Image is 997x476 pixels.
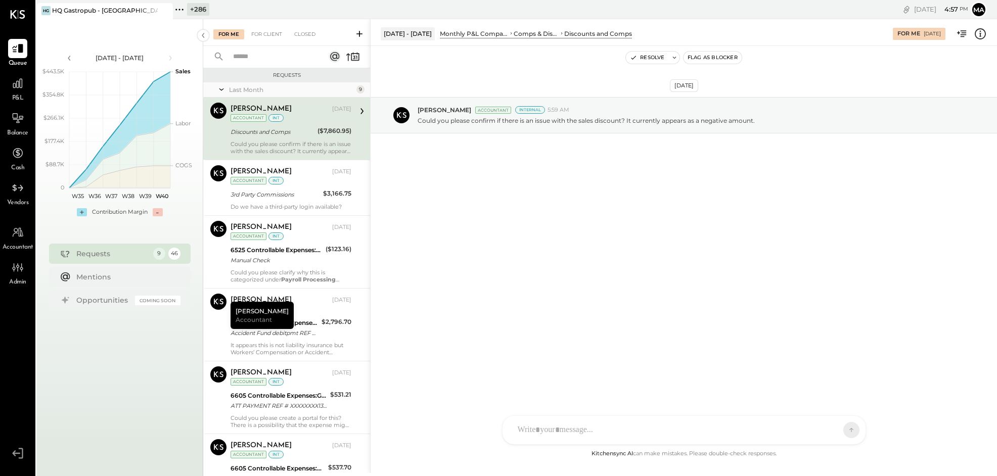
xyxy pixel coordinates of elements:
[187,3,209,16] div: + 286
[684,52,742,64] button: Flag as Blocker
[231,255,323,265] div: Manual Check
[322,317,351,327] div: $2,796.70
[318,126,351,136] div: ($7,860.95)
[231,295,292,305] div: [PERSON_NAME]
[418,106,471,114] span: [PERSON_NAME]
[44,137,64,145] text: $177.4K
[229,85,354,94] div: Last Month
[326,244,351,254] div: ($123.16)
[139,193,151,200] text: W39
[236,315,272,324] span: Accountant
[231,463,325,473] div: 6605 Controllable Expenses:General & Administrative Expenses:Phone and Internet
[268,378,284,386] div: int
[971,2,987,18] button: Ma
[76,272,175,282] div: Mentions
[328,462,351,472] div: $537.70
[61,184,64,191] text: 0
[418,116,755,125] p: Could you please confirm if there is an issue with the sales discount? It currently appears as a ...
[332,369,351,377] div: [DATE]
[670,79,698,92] div: [DATE]
[246,29,287,39] div: For Client
[1,178,35,208] a: Vendors
[332,223,351,231] div: [DATE]
[52,6,158,15] div: HQ Gastropub - [GEOGRAPHIC_DATA]
[332,105,351,113] div: [DATE]
[231,391,327,401] div: 6605 Controllable Expenses:General & Administrative Expenses:Phone and Internet
[356,85,365,93] div: 9
[46,161,64,168] text: $88.7K
[231,189,320,200] div: 3rd Party Commissions
[135,296,180,305] div: Coming Soon
[231,104,292,114] div: [PERSON_NAME]
[231,232,266,240] div: Accountant
[231,167,292,177] div: [PERSON_NAME]
[231,328,319,338] div: Accident Fund debitpmt REF # XXXXXXXX4649605 Accident Fund F800146791debitpmt WEB#449078956 HQ GA...
[175,68,191,75] text: Sales
[122,193,134,200] text: W38
[168,248,180,260] div: 46
[1,258,35,287] a: Admin
[231,302,294,329] div: [PERSON_NAME]
[440,29,509,38] div: Monthly P&L Comparison
[475,107,511,114] div: Accountant
[1,109,35,138] a: Balance
[213,29,244,39] div: For Me
[268,232,284,240] div: int
[231,401,327,411] div: ATT PAYMENT REF # XXXXXXXX1315813 ATT XXXXXX1004PAYMENT PPD535046001EPAYX HQ GASTROPUB ONE LLC RE...
[12,94,24,103] span: P&L
[515,106,545,114] div: Internal
[1,39,35,68] a: Queue
[231,378,266,386] div: Accountant
[548,106,569,114] span: 5:59 AM
[1,74,35,103] a: P&L
[153,248,165,260] div: 9
[231,140,351,155] p: Could you please confirm if there is an issue with the sales discount? It currently appears as a ...
[289,29,321,39] div: Closed
[332,442,351,450] div: [DATE]
[231,127,314,137] div: Discounts and Comps
[155,193,168,200] text: W40
[332,296,351,304] div: [DATE]
[9,278,26,287] span: Admin
[208,72,365,79] div: Requests
[231,222,292,232] div: [PERSON_NAME]
[514,29,559,38] div: Comps & Discounts
[231,269,351,283] div: Could you please clarify why this is categorized under ? Is this applicable to payroll service pr...
[231,451,266,458] div: Accountant
[105,193,117,200] text: W37
[330,390,351,400] div: $531.21
[92,208,148,216] div: Contribution Margin
[268,177,284,184] div: int
[175,120,191,127] text: Labor
[153,208,163,216] div: -
[231,441,292,451] div: [PERSON_NAME]
[231,342,351,356] div: It appears this is not liability insurance but Workers’ Compensation or Accident Insurance. This ...
[42,91,64,98] text: $354.8K
[41,6,51,15] div: HG
[3,243,33,252] span: Accountant
[77,208,87,216] div: +
[914,5,968,14] div: [DATE]
[43,114,64,121] text: $266.1K
[1,223,35,252] a: Accountant
[268,451,284,458] div: int
[76,249,148,259] div: Requests
[231,414,351,429] div: Could you please create a portal for this? There is a possibility that the expense might be relat...
[381,27,435,40] div: [DATE] - [DATE]
[77,54,163,62] div: [DATE] - [DATE]
[175,162,192,169] text: COGS
[626,52,668,64] button: Resolve
[1,144,35,173] a: Cash
[231,177,266,184] div: Accountant
[7,129,28,138] span: Balance
[71,193,83,200] text: W35
[268,114,284,122] div: int
[9,59,27,68] span: Queue
[231,276,339,290] strong: Payroll Processing Fees
[231,203,351,210] div: Do we have a third-party login available?
[564,29,632,38] div: Discounts and Comps
[901,4,912,15] div: copy link
[88,193,101,200] text: W36
[332,168,351,176] div: [DATE]
[897,30,920,38] div: For Me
